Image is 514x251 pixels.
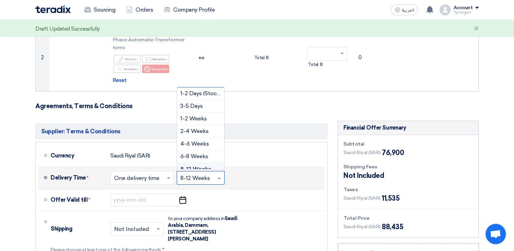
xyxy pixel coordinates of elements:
[142,65,169,73] div: Not available
[180,115,207,122] span: 1-2 Weeks
[307,47,348,61] ng-select: VAT
[353,24,404,91] td: 0
[402,8,414,13] span: العربية
[343,186,473,193] div: Taxes
[343,223,380,230] span: Saudi Riyal (SAR)
[142,55,169,63] div: Add options
[391,4,418,15] button: العربية
[320,61,323,68] span: 0
[113,77,127,84] span: Reset
[180,140,209,147] span: 4-6 Weeks
[343,195,380,202] span: Saudi Riyal (SAR)
[168,216,237,242] span: Saudi Arabia, Dammam, [STREET_ADDRESS][PERSON_NAME]
[180,153,208,160] span: 6-8 Weeks
[35,5,71,13] img: Teradix logo
[121,2,158,17] a: Orders
[168,215,243,242] div: to your company address in
[180,128,209,134] span: 2-4 Weeks
[382,193,400,203] span: 11,535
[343,124,406,132] div: Financial Offer Summary
[343,163,473,170] div: Shipping Fees
[36,24,49,91] td: 2
[474,25,479,33] div: ×
[382,148,404,158] span: 76,900
[440,4,450,15] img: profile_test.png
[308,61,318,68] span: Total
[180,166,211,172] span: 8-12 Weeks
[343,149,380,156] span: Saudi Riyal (SAR)
[343,170,384,181] span: Not Included
[266,54,269,61] span: 0
[35,102,479,110] h3: Agreements, Terms & Conditions
[110,149,150,162] div: Saudi Riyal (SAR)
[453,5,473,11] div: Account
[51,192,105,208] div: Offer Valid till
[51,148,105,164] div: Currency
[113,29,185,51] span: Raytech TRMark-III] Three Phase Automatic Transformer turns
[110,194,178,206] input: yyyy-mm-dd
[180,90,221,97] span: 1-2 Days (Stock)
[382,222,403,232] span: 88,435
[35,123,327,139] h5: Supplier: Terms & Conditions
[485,224,506,244] a: Open chat
[158,2,220,17] a: Company Profile
[453,11,479,14] div: Synergies
[254,54,265,61] span: Total
[51,221,105,237] div: Shipping
[199,54,204,61] span: no
[113,55,141,63] div: Edit item
[51,170,105,186] div: Delivery Time
[343,140,473,148] div: Subtotal
[113,65,141,73] div: Breakdown
[343,215,473,222] div: Total Price
[79,2,121,17] a: Sourcing
[35,25,100,33] div: Draft Updated Successfully
[180,103,203,109] span: 3-5 Days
